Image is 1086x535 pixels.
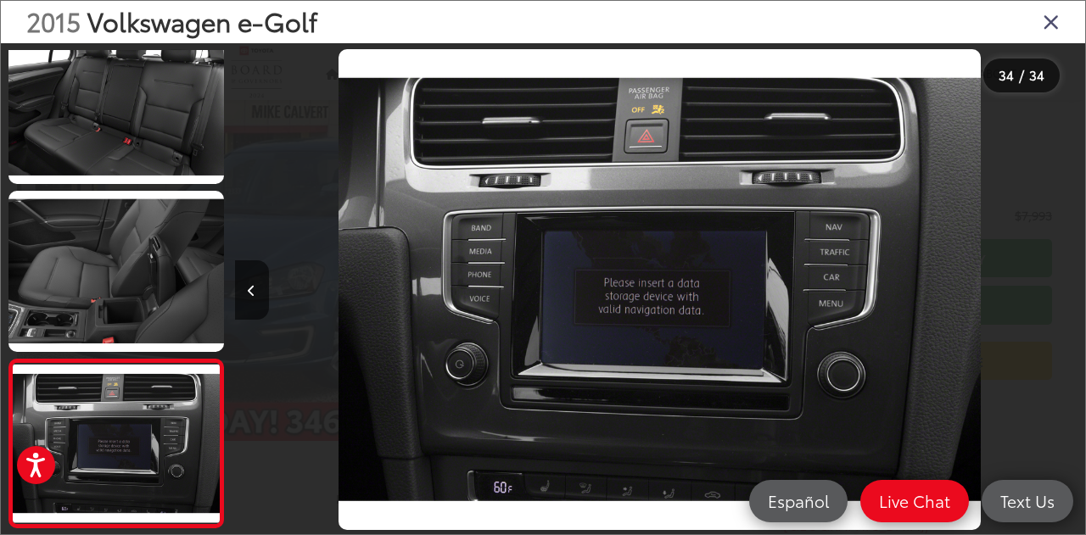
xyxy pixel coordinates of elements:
[759,490,837,511] span: Español
[749,480,848,522] a: Español
[999,65,1014,84] span: 34
[339,49,981,531] img: 2015 Volkswagen e-Golf Limited Edition
[1029,65,1044,84] span: 34
[6,21,226,186] img: 2015 Volkswagen e-Golf Limited Edition
[235,260,269,320] button: Previous image
[1017,70,1026,81] span: /
[11,365,221,522] img: 2015 Volkswagen e-Golf Limited Edition
[992,490,1063,511] span: Text Us
[860,480,969,522] a: Live Chat
[87,3,317,39] span: Volkswagen e-Golf
[982,480,1073,522] a: Text Us
[234,49,1084,531] div: 2015 Volkswagen e-Golf Limited Edition 33
[26,3,81,39] span: 2015
[870,490,959,511] span: Live Chat
[6,189,226,354] img: 2015 Volkswagen e-Golf Limited Edition
[1043,10,1060,32] i: Close gallery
